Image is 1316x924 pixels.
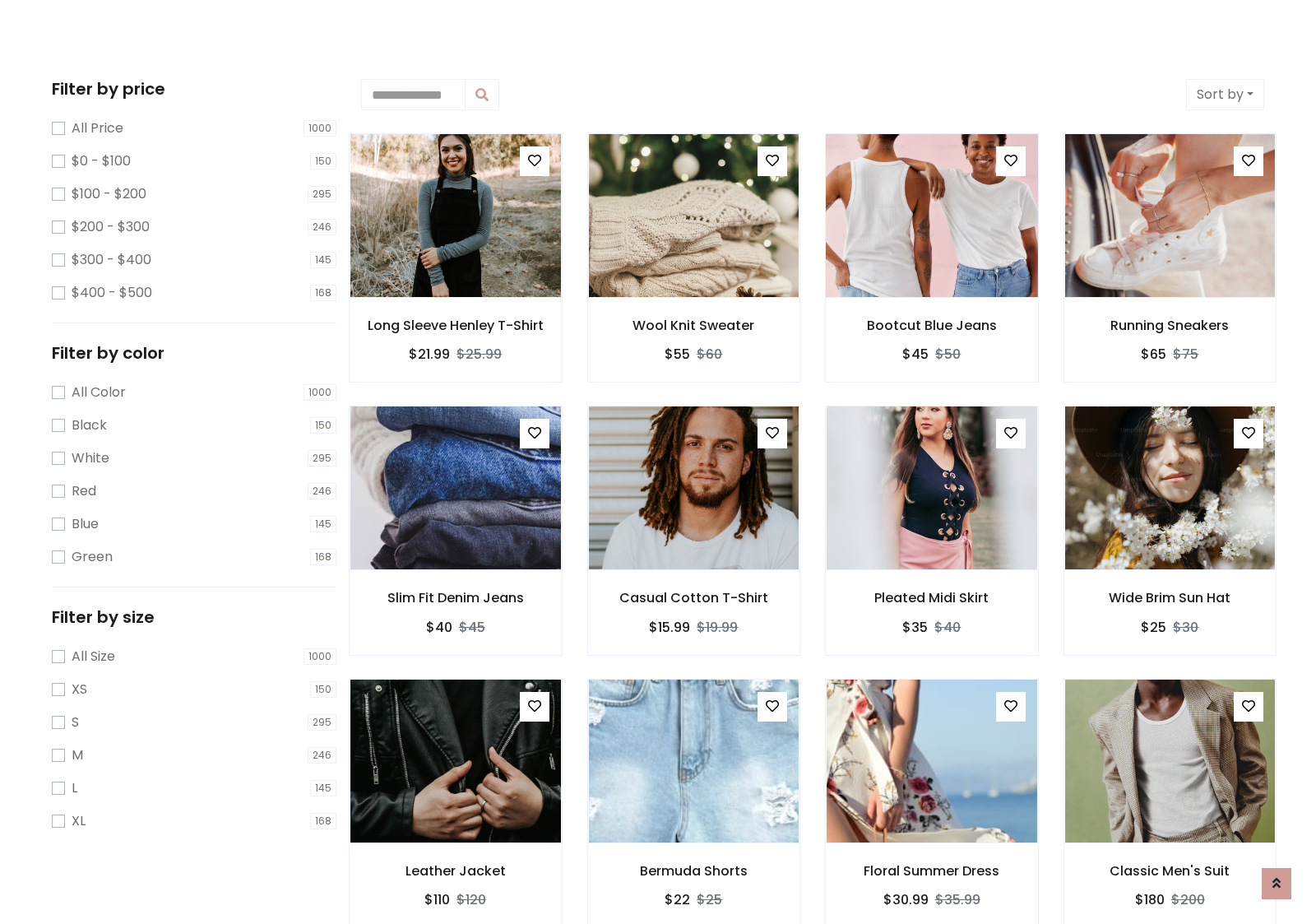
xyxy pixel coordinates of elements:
h6: Slim Fit Denim Jeans [350,590,562,606]
h6: $65 [1141,346,1166,362]
del: $45 [459,618,485,637]
span: 246 [308,483,336,499]
span: 295 [308,714,336,731]
h5: Filter by size [52,607,336,627]
label: Blue [72,514,99,534]
h5: Filter by price [52,79,336,99]
span: 145 [310,780,336,796]
label: XS [72,680,87,699]
h6: $45 [902,346,929,362]
label: Black [72,416,107,435]
h6: $55 [665,346,690,362]
span: 150 [310,417,336,434]
label: XL [72,811,86,831]
h6: Wool Knit Sweater [588,318,800,333]
h6: $35 [902,620,928,635]
h6: Wide Brim Sun Hat [1064,590,1277,606]
h6: Casual Cotton T-Shirt [588,590,800,606]
h6: Leather Jacket [350,863,562,879]
h6: $22 [665,892,690,908]
span: 150 [310,681,336,698]
label: Green [72,547,113,567]
label: S [72,713,79,732]
label: M [72,745,83,765]
span: 1000 [304,648,336,665]
label: $400 - $500 [72,283,152,303]
span: 145 [310,252,336,268]
h6: $180 [1135,892,1165,908]
del: $75 [1173,345,1198,364]
del: $60 [697,345,722,364]
label: $100 - $200 [72,184,146,204]
span: 295 [308,186,336,202]
del: $120 [456,890,486,909]
label: $300 - $400 [72,250,151,270]
h6: $21.99 [409,346,450,362]
h6: Long Sleeve Henley T-Shirt [350,318,562,333]
h6: Pleated Midi Skirt [826,590,1038,606]
span: 295 [308,450,336,467]
span: 145 [310,516,336,532]
h6: $25 [1141,620,1166,635]
label: $200 - $300 [72,217,150,237]
span: 168 [310,549,336,565]
button: Sort by [1186,79,1264,110]
span: 1000 [304,120,336,137]
span: 1000 [304,384,336,401]
h6: Floral Summer Dress [826,863,1038,879]
del: $40 [934,618,961,637]
label: All Price [72,118,123,138]
label: White [72,448,109,468]
h6: Bermuda Shorts [588,863,800,879]
span: 150 [310,153,336,169]
span: 246 [308,747,336,764]
del: $200 [1171,890,1205,909]
del: $50 [935,345,961,364]
h6: Classic Men's Suit [1064,863,1277,879]
label: Red [72,481,96,501]
label: All Size [72,647,115,666]
span: 246 [308,219,336,235]
del: $30 [1173,618,1198,637]
del: $25 [697,890,722,909]
label: L [72,778,77,798]
label: All Color [72,383,126,402]
del: $25.99 [456,345,502,364]
span: 168 [310,285,336,301]
h6: $110 [424,892,450,908]
del: $19.99 [697,618,738,637]
h6: $15.99 [649,620,690,635]
del: $35.99 [935,890,980,909]
h6: Bootcut Blue Jeans [826,318,1038,333]
span: 168 [310,813,336,829]
h6: Running Sneakers [1064,318,1277,333]
h5: Filter by color [52,343,336,363]
h6: $40 [426,620,452,635]
label: $0 - $100 [72,151,131,171]
h6: $30.99 [883,892,929,908]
